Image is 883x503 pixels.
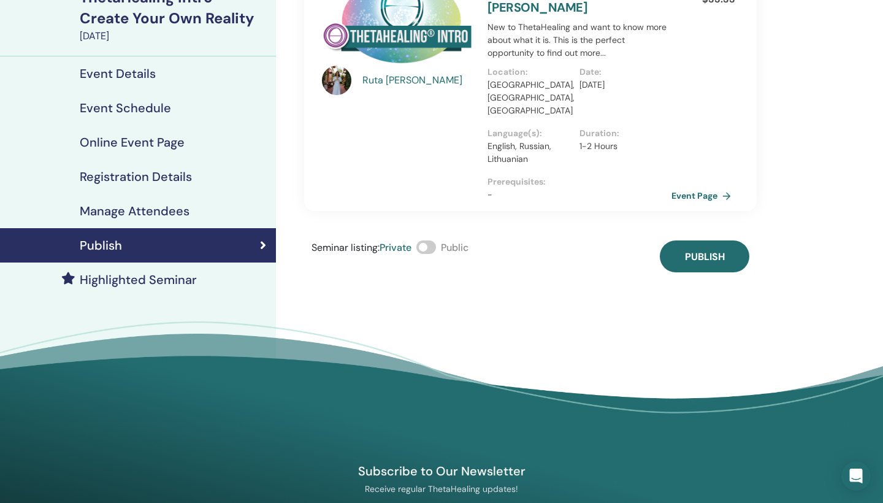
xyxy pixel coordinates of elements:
[685,250,725,263] span: Publish
[487,188,671,201] p: -
[660,240,749,272] button: Publish
[579,66,664,79] p: Date :
[579,127,664,140] p: Duration :
[487,140,572,166] p: English, Russian, Lithuanian
[322,66,351,95] img: default.jpg
[841,461,871,491] div: Open Intercom Messenger
[80,101,171,115] h4: Event Schedule
[487,79,572,117] p: [GEOGRAPHIC_DATA], [GEOGRAPHIC_DATA], [GEOGRAPHIC_DATA]
[300,483,583,494] p: Receive regular ThetaHealing updates!
[300,463,583,479] h4: Subscribe to Our Newsletter
[487,21,671,60] p: New to ThetaHealing and want to know more about what it is. This is the perfect opportunity to fi...
[487,66,572,79] p: Location :
[579,140,664,153] p: 1-2 Hours
[487,175,671,188] p: Prerequisites :
[441,241,468,254] span: Public
[362,73,476,88] a: Ruta [PERSON_NAME]
[80,204,189,218] h4: Manage Attendees
[80,66,156,81] h4: Event Details
[80,238,122,253] h4: Publish
[671,186,736,205] a: Event Page
[80,169,192,184] h4: Registration Details
[487,127,572,140] p: Language(s) :
[80,135,185,150] h4: Online Event Page
[80,29,269,44] div: [DATE]
[380,241,411,254] span: Private
[80,272,197,287] h4: Highlighted Seminar
[579,79,664,91] p: [DATE]
[312,241,380,254] span: Seminar listing :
